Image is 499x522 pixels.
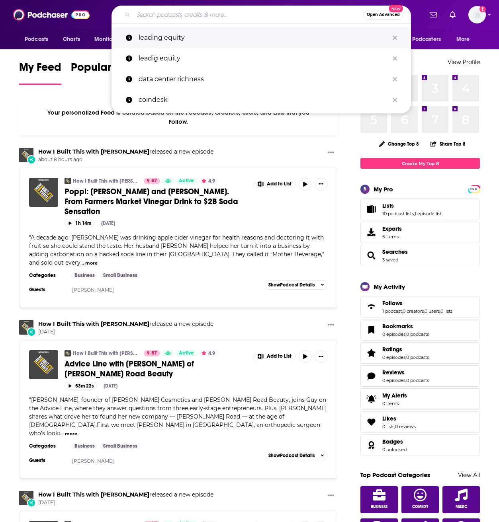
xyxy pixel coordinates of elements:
[468,6,486,23] span: Logged in as systemsteam
[403,34,441,45] span: For Podcasters
[360,388,480,410] a: My Alerts
[199,350,217,356] button: 4.9
[71,443,98,449] a: Business
[38,491,213,499] h3: released a new episode
[374,139,424,149] button: Change Top 8
[382,392,407,399] span: My Alerts
[60,430,64,437] span: ...
[415,211,442,216] a: 1 episode list
[382,248,408,255] a: Searches
[254,178,295,191] button: Show More Button
[65,178,71,184] a: How I Built This with Guy Raz
[360,486,398,513] a: Business
[19,60,61,85] a: My Feed
[382,308,402,314] a: 1 podcast
[425,308,440,314] a: 0 users
[71,60,139,85] a: Popular Feed
[427,8,440,21] a: Show notifications dropdown
[382,234,402,240] span: 6 items
[65,359,248,379] a: Advice Line with [PERSON_NAME] of [PERSON_NAME] Road Beauty
[267,181,292,187] span: Add to List
[382,438,403,445] span: Badges
[382,346,429,353] a: Ratings
[360,471,430,479] a: Top Podcast Categories
[100,272,141,279] a: Small Business
[38,329,213,335] span: [DATE]
[458,471,480,479] a: View All
[382,323,429,330] a: Bookmarks
[85,260,98,267] button: more
[176,178,197,184] a: Active
[19,99,337,135] div: Your personalized Feed is curated based on the Podcasts, Creators, Users, and Lists that you Follow.
[80,259,84,266] span: ...
[71,60,139,79] span: Popular Feed
[360,365,480,387] span: Reviews
[382,211,414,216] a: 10 podcast lists
[430,136,466,152] button: Share Top 8
[440,308,440,314] span: ,
[389,5,403,12] span: New
[265,451,328,460] button: ShowPodcast Details
[367,13,400,17] span: Open Advanced
[25,34,48,45] span: Podcasts
[73,350,139,356] a: How I Built This with [PERSON_NAME]
[382,331,405,337] a: 0 episodes
[112,90,411,110] a: coindesk
[360,296,480,317] span: Follows
[382,401,407,406] span: 0 items
[112,27,411,48] a: leading equity
[29,350,58,379] img: Advice Line with Bobbi Brown of Jones Road Beauty
[71,272,98,279] a: Business
[382,346,402,353] span: Ratings
[363,347,379,358] a: Ratings
[325,148,337,158] button: Show More Button
[442,486,480,513] a: Music
[265,280,328,290] button: ShowPodcast Details
[360,411,480,433] span: Likes
[374,283,405,290] div: My Activity
[27,155,36,164] div: New Episode
[360,199,480,220] span: Lists
[268,282,315,288] span: Show Podcast Details
[374,185,393,193] div: My Pro
[27,499,36,507] div: New Episode
[65,382,97,390] button: 53m 22s
[19,148,33,162] img: How I Built This with Guy Raz
[38,156,213,163] span: about 8 hours ago
[151,177,157,185] span: 87
[65,220,95,227] button: 1h 14m
[112,6,411,24] div: Search podcasts, credits, & more...
[468,6,486,23] button: Show profile menu
[360,245,480,266] span: Searches
[397,32,452,47] button: open menu
[19,320,33,335] a: How I Built This with Guy Raz
[363,227,379,238] span: Exports
[19,60,61,79] span: My Feed
[112,48,411,69] a: leadig equity
[405,378,406,383] span: ,
[29,178,58,207] img: Poppi: Allison and Stephen Ellsworth. From Farmers Market Vinegar Drink to $2B Soda Sensation
[144,178,160,184] a: 87
[73,178,139,184] a: How I Built This with [PERSON_NAME]
[254,350,295,363] button: Show More Button
[382,300,403,307] span: Follows
[451,32,480,47] button: open menu
[38,148,213,156] h3: released a new episode
[440,308,452,314] a: 0 lists
[133,8,363,21] input: Search podcasts, credits, & more...
[19,491,33,505] a: How I Built This with Guy Raz
[403,308,424,314] a: 0 creators
[371,504,387,509] span: Business
[479,6,486,12] svg: Add a profile image
[448,58,480,66] a: View Profile
[446,8,459,21] a: Show notifications dropdown
[382,378,405,383] a: 0 episodes
[29,443,65,449] h3: Categories
[469,186,479,192] a: PRO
